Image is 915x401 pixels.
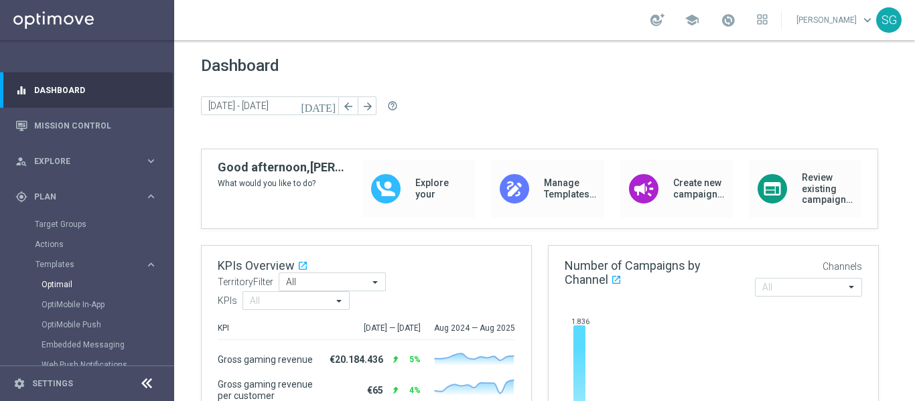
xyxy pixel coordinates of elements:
i: settings [13,378,25,390]
div: Embedded Messaging [42,335,173,355]
div: Mission Control [15,108,157,143]
div: OptiMobile Push [42,315,173,335]
a: Actions [35,239,139,250]
span: school [685,13,699,27]
i: keyboard_arrow_right [145,258,157,271]
div: Dashboard [15,72,157,108]
a: Target Groups [35,219,139,230]
a: Dashboard [34,72,157,108]
a: OptiMobile In-App [42,299,139,310]
a: Optimail [42,279,139,290]
span: Plan [34,193,145,201]
i: equalizer [15,84,27,96]
i: keyboard_arrow_right [145,190,157,203]
a: Embedded Messaging [42,339,139,350]
i: person_search [15,155,27,167]
a: Web Push Notifications [42,359,139,370]
span: Explore [34,157,145,165]
div: Web Push Notifications [42,355,173,375]
button: Mission Control [15,121,158,131]
span: keyboard_arrow_down [860,13,875,27]
button: gps_fixed Plan keyboard_arrow_right [15,191,158,202]
div: OptiMobile In-App [42,295,173,315]
a: OptiMobile Push [42,319,139,330]
div: Target Groups [35,214,173,234]
a: Mission Control [34,108,157,143]
i: gps_fixed [15,191,27,203]
a: [PERSON_NAME]keyboard_arrow_down [795,10,876,30]
button: equalizer Dashboard [15,85,158,96]
div: Explore [15,155,145,167]
div: Templates [35,254,173,395]
div: SG [876,7,902,33]
div: Templates [36,260,145,268]
div: Plan [15,191,145,203]
a: Settings [32,380,73,388]
div: Actions [35,234,173,254]
i: keyboard_arrow_right [145,155,157,167]
button: person_search Explore keyboard_arrow_right [15,156,158,167]
div: Optimail [42,274,173,295]
button: Templates keyboard_arrow_right [35,259,158,270]
span: Templates [36,260,131,268]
